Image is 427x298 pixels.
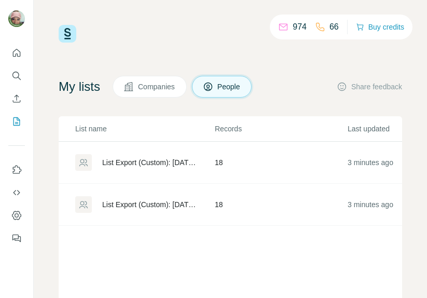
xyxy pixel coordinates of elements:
td: 18 [214,184,347,226]
button: Buy credits [356,20,404,34]
button: Share feedback [337,82,402,92]
td: 18 [214,142,347,184]
p: Records [215,124,347,134]
img: Avatar [8,10,25,27]
button: Search [8,66,25,85]
button: Use Surfe API [8,183,25,202]
p: 66 [329,21,339,33]
button: Use Surfe on LinkedIn [8,160,25,179]
button: Dashboard [8,206,25,225]
div: List Export (Custom): [DATE] 19:53 [102,157,197,168]
button: Quick start [8,44,25,62]
div: List Export (Custom): [DATE] 19:53 [102,199,197,210]
button: Feedback [8,229,25,248]
span: People [217,82,241,92]
button: My lists [8,112,25,131]
img: Surfe Logo [59,25,76,43]
button: Enrich CSV [8,89,25,108]
p: List name [75,124,214,134]
h4: My lists [59,78,100,95]
span: Companies [138,82,176,92]
p: 974 [293,21,307,33]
